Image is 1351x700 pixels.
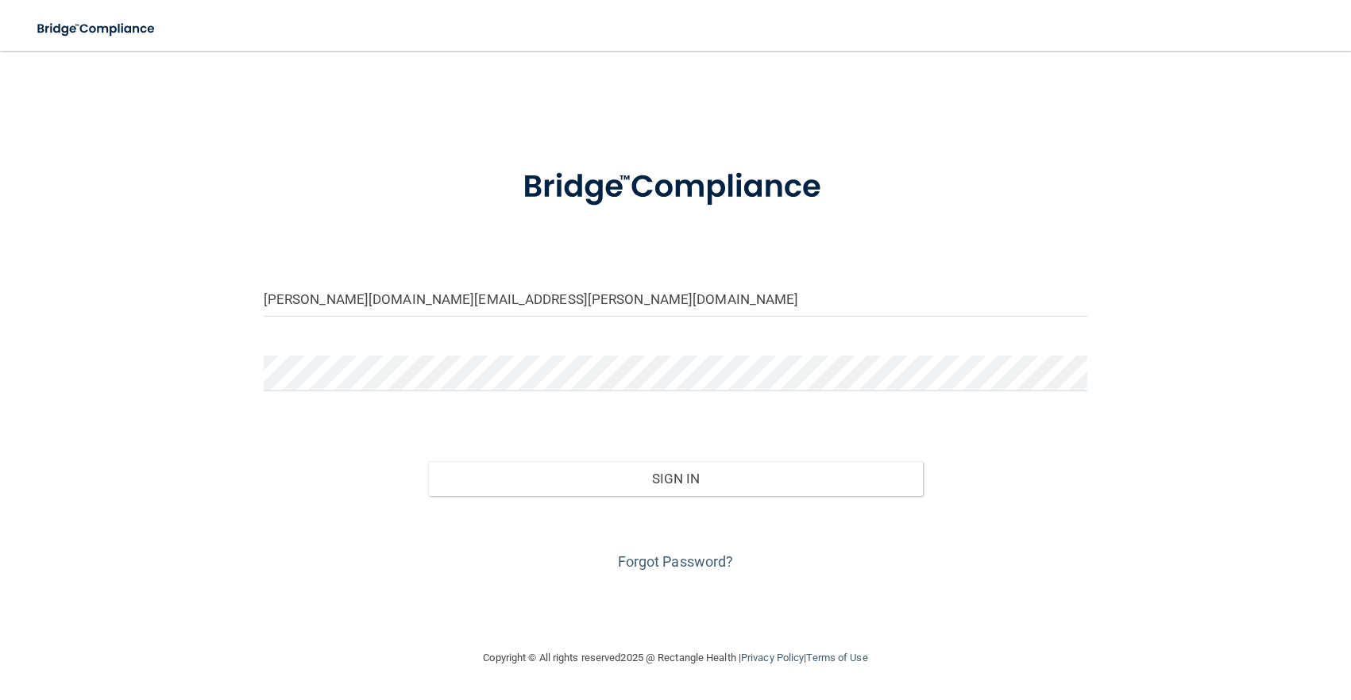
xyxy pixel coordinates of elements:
[386,633,966,683] div: Copyright © All rights reserved 2025 @ Rectangle Health | |
[618,553,734,570] a: Forgot Password?
[806,652,867,663] a: Terms of Use
[428,461,922,496] button: Sign In
[490,146,860,229] img: bridge_compliance_login_screen.278c3ca4.svg
[264,281,1087,317] input: Email
[24,13,170,45] img: bridge_compliance_login_screen.278c3ca4.svg
[741,652,804,663] a: Privacy Policy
